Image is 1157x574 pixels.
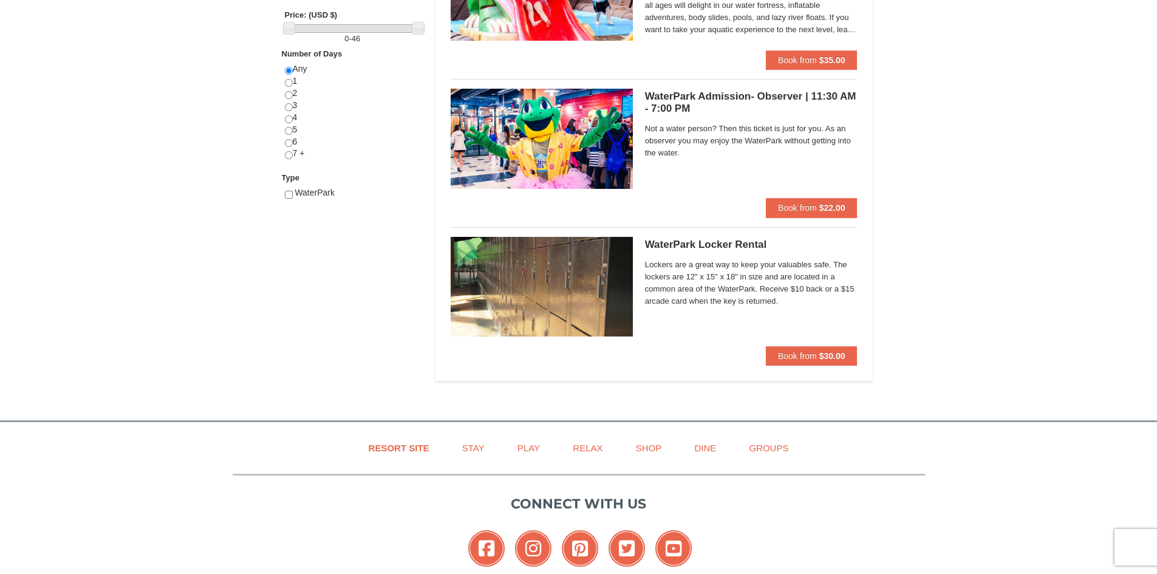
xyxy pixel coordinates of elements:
span: Not a water person? Then this ticket is just for you. As an observer you may enjoy the WaterPark ... [645,123,858,159]
span: Book from [778,203,817,213]
button: Book from $30.00 [766,346,858,366]
a: Stay [447,434,500,462]
span: 46 [352,34,360,43]
h5: WaterPark Admission- Observer | 11:30 AM - 7:00 PM [645,91,858,115]
a: Groups [734,434,804,462]
label: - [285,33,420,45]
img: 6619917-1005-d92ad057.png [451,237,633,337]
a: Resort Site [353,434,445,462]
strong: $30.00 [819,351,845,361]
strong: Type [282,173,299,182]
strong: Price: (USD $) [285,10,338,19]
div: Any 1 2 3 4 5 6 7 + [285,63,420,172]
strong: $22.00 [819,203,845,213]
button: Book from $22.00 [766,198,858,217]
h5: WaterPark Locker Rental [645,239,858,251]
button: Book from $35.00 [766,50,858,70]
span: Lockers are a great way to keep your valuables safe. The lockers are 12" x 15" x 18" in size and ... [645,259,858,307]
a: Shop [621,434,677,462]
p: Connect with us [233,494,925,514]
a: Dine [679,434,731,462]
img: 6619917-1587-675fdf84.jpg [451,89,633,188]
span: Book from [778,351,817,361]
strong: Number of Days [282,49,343,58]
span: Book from [778,55,817,65]
strong: $35.00 [819,55,845,65]
a: Relax [558,434,618,462]
span: 0 [344,34,349,43]
span: WaterPark [295,188,335,197]
a: Play [502,434,555,462]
